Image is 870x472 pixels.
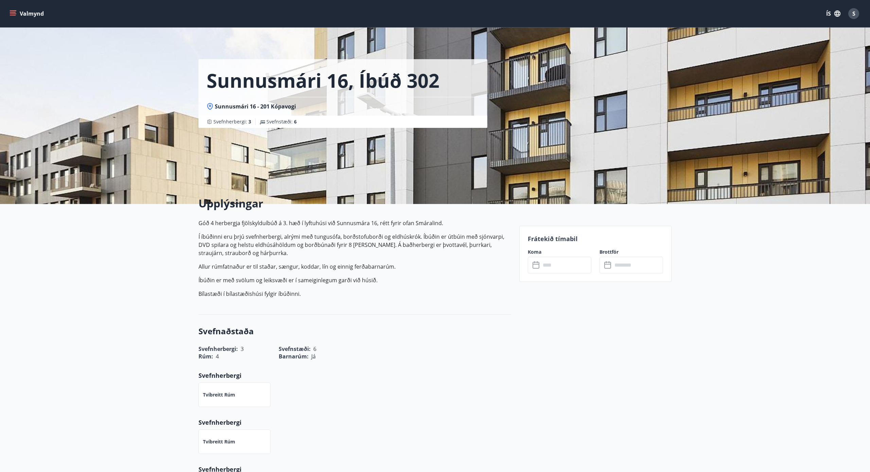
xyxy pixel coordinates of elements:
span: S [852,10,855,17]
p: Svefnherbergi [198,418,511,427]
span: 4 [216,353,219,360]
button: S [846,5,862,22]
h2: Upplýsingar [198,196,511,211]
p: Íbúðin er með svölum og leiksvæði er í sameiginlegum garði við húsið. [198,276,511,284]
p: Tvíbreitt rúm [203,438,235,445]
span: 6 [294,118,297,125]
h3: Svefnaðstaða [198,325,511,337]
button: menu [8,7,47,20]
span: Já [311,353,316,360]
label: Koma [528,249,591,255]
p: Bílastæði í bílastæðishúsi fylgir íbúðinni. [198,290,511,298]
span: Svefnherbergi : [213,118,251,125]
span: Svefnstæði : [266,118,297,125]
p: Góð 4 herbergja fjölskylduíbúð á 3. hæð í lyftuhúsi við Sunnusmára 16, rétt fyrir ofan Smáralind. [198,219,511,227]
h1: Sunnusmári 16, íbúð 302 [207,67,439,93]
button: ÍS [822,7,844,20]
span: Rúm : [198,353,213,360]
p: Svefnherbergi [198,371,511,380]
p: Allur rúmfatnaður er til staðar, sængur, koddar, lín og einnig ferðabarnarúm. [198,263,511,271]
span: Barnarúm : [279,353,309,360]
p: Tvíbreitt rúm [203,391,235,398]
span: 3 [248,118,251,125]
span: Sunnusmári 16 - 201 Kópavogi [215,103,296,110]
p: Frátekið tímabil [528,234,663,243]
label: Brottför [599,249,663,255]
p: Í íbúðinni eru þrjú svefnherbergi, alrými með tungusófa, borðstofuborði og eldhúskrók. Íbúðin er ... [198,233,511,257]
